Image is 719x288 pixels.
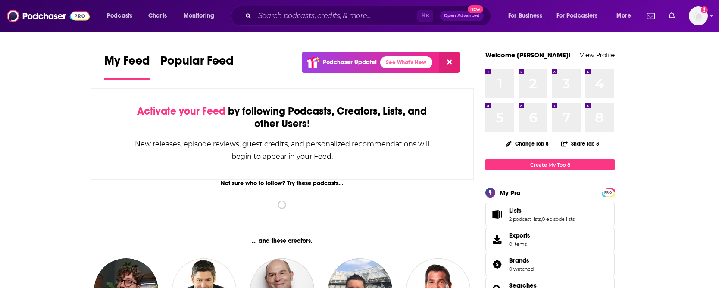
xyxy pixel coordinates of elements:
[556,10,598,22] span: For Podcasters
[689,6,708,25] span: Logged in as lizziehan
[239,6,499,26] div: Search podcasts, credits, & more...
[137,105,225,118] span: Activate your Feed
[7,8,90,24] img: Podchaser - Follow, Share and Rate Podcasts
[468,5,483,13] span: New
[104,53,150,80] a: My Feed
[509,207,522,214] span: Lists
[509,232,530,239] span: Exports
[509,266,534,272] a: 0 watched
[160,53,234,73] span: Popular Feed
[665,9,678,23] a: Show notifications dropdown
[509,207,575,214] a: Lists
[502,9,553,23] button: open menu
[440,11,484,21] button: Open AdvancedNew
[178,9,225,23] button: open menu
[160,53,234,80] a: Popular Feed
[184,10,214,22] span: Monitoring
[488,233,506,245] span: Exports
[610,9,642,23] button: open menu
[701,6,708,13] svg: Add a profile image
[509,257,529,264] span: Brands
[143,9,172,23] a: Charts
[101,9,144,23] button: open menu
[541,216,542,222] span: ,
[417,10,433,22] span: ⌘ K
[603,189,613,195] a: PRO
[689,6,708,25] img: User Profile
[488,208,506,220] a: Lists
[603,189,613,196] span: PRO
[91,237,474,245] div: ... and these creators.
[485,51,571,59] a: Welcome [PERSON_NAME]!
[104,53,150,73] span: My Feed
[380,56,432,68] a: See What's New
[500,189,521,197] div: My Pro
[323,59,377,66] p: Podchaser Update!
[509,241,530,247] span: 0 items
[485,228,615,251] a: Exports
[616,10,631,22] span: More
[485,159,615,170] a: Create My Top 8
[689,6,708,25] button: Show profile menu
[580,51,615,59] a: View Profile
[148,10,167,22] span: Charts
[255,9,417,23] input: Search podcasts, credits, & more...
[542,216,575,222] a: 0 episode lists
[561,135,600,152] button: Share Top 8
[134,105,430,130] div: by following Podcasts, Creators, Lists, and other Users!
[509,257,534,264] a: Brands
[500,138,554,149] button: Change Top 8
[508,10,542,22] span: For Business
[444,14,480,18] span: Open Advanced
[488,258,506,270] a: Brands
[485,253,615,276] span: Brands
[107,10,132,22] span: Podcasts
[485,203,615,226] span: Lists
[134,138,430,163] div: New releases, episode reviews, guest credits, and personalized recommendations will begin to appe...
[644,9,658,23] a: Show notifications dropdown
[551,9,610,23] button: open menu
[509,216,541,222] a: 2 podcast lists
[91,180,474,187] div: Not sure who to follow? Try these podcasts...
